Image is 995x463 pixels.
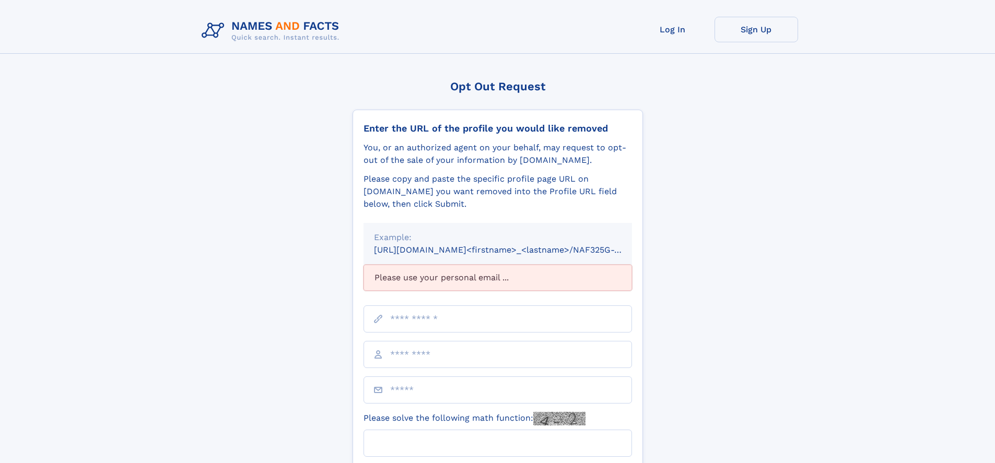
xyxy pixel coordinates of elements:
img: Logo Names and Facts [197,17,348,45]
div: Please use your personal email ... [364,265,632,291]
div: Please copy and paste the specific profile page URL on [DOMAIN_NAME] you want removed into the Pr... [364,173,632,210]
a: Log In [631,17,715,42]
div: Opt Out Request [353,80,643,93]
div: Enter the URL of the profile you would like removed [364,123,632,134]
a: Sign Up [715,17,798,42]
div: Example: [374,231,622,244]
small: [URL][DOMAIN_NAME]<firstname>_<lastname>/NAF325G-xxxxxxxx [374,245,652,255]
label: Please solve the following math function: [364,412,586,425]
div: You, or an authorized agent on your behalf, may request to opt-out of the sale of your informatio... [364,141,632,167]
